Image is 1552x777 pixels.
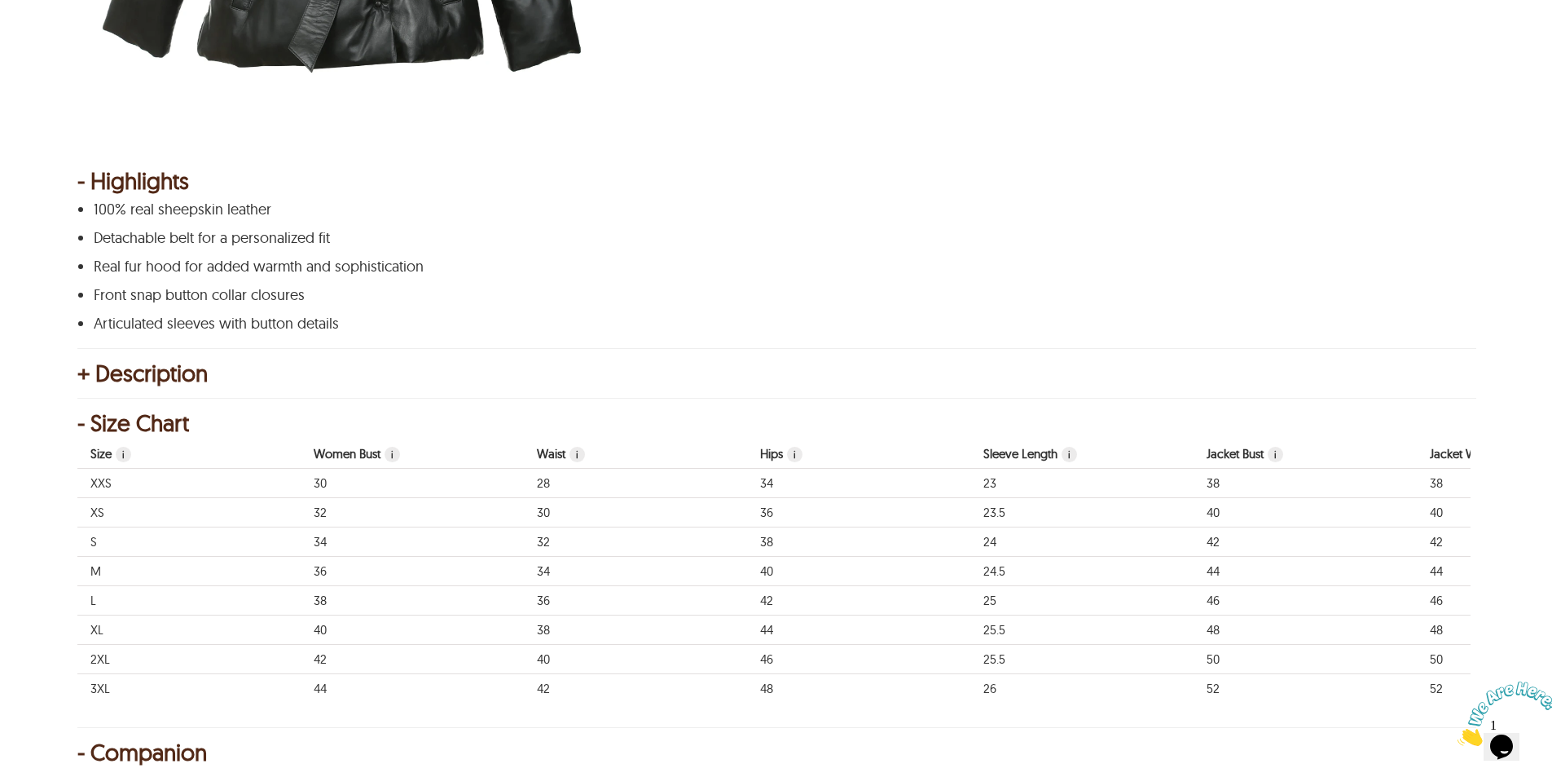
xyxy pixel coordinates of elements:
[77,173,1475,189] div: - Highlights
[77,586,301,616] td: Used for size labels L
[1194,586,1417,616] td: Measurement of finished jacket chest. Circular measurement. 46
[77,528,301,557] td: Used for size labels S
[747,674,970,704] td: Jacket Hips 48
[747,557,970,586] td: Jacket Hips 40
[569,447,585,462] span: Body waist.
[77,469,301,498] td: Used for size labels XXS
[77,616,301,645] td: Used for size labels XL
[301,528,524,557] td: Body, circular measurement of chest around breast. 34
[970,586,1194,616] td: Body sleeve length. 25
[787,447,802,462] span: Jacket Hips
[970,674,1194,704] td: Body sleeve length. 26
[747,439,970,469] th: Jacket Hips
[77,645,301,674] td: Used for size labels 2XL
[301,557,524,586] td: Body, circular measurement of chest around breast. 36
[77,744,1475,761] div: - Companion
[1194,469,1417,498] td: Measurement of finished jacket chest. Circular measurement. 38
[385,447,400,462] span: Body, circular measurement of chest around breast.
[524,674,747,704] td: Body waist. 42
[1194,557,1417,586] td: Measurement of finished jacket chest. Circular measurement. 44
[747,469,970,498] td: Jacket Hips 34
[1194,528,1417,557] td: Measurement of finished jacket chest. Circular measurement. 42
[970,557,1194,586] td: Body sleeve length. 24.5
[524,616,747,645] td: Body waist. 38
[970,528,1194,557] td: Body sleeve length. 24
[301,586,524,616] td: Body, circular measurement of chest around breast. 38
[7,7,108,71] img: Chat attention grabber
[1194,674,1417,704] td: Measurement of finished jacket chest. Circular measurement. 52
[524,645,747,674] td: Body waist. 40
[116,447,131,462] span: Used for size labels
[524,586,747,616] td: Body waist. 36
[524,557,747,586] td: Body waist. 34
[77,498,301,528] td: Used for size labels XS
[1062,447,1077,462] span: Body sleeve length.
[970,616,1194,645] td: Body sleeve length. 25.5
[524,498,747,528] td: Body waist. 30
[7,7,13,20] span: 1
[77,674,301,704] td: Used for size labels 3XL
[301,469,524,498] td: Body, circular measurement of chest around breast. 30
[77,365,1475,382] div: + Description
[747,586,970,616] td: Jacket Hips 42
[1194,439,1417,469] th: Measurement of finished jacket chest. Circular measurement.
[94,316,1454,332] p: Articulated sleeves with button details
[1268,447,1283,462] span: Measurement of finished jacket chest. Circular measurement.
[1194,645,1417,674] td: Measurement of finished jacket chest. Circular measurement. 50
[970,469,1194,498] td: Body sleeve length. 23
[301,439,524,469] th: Body, circular measurement of chest around breast.
[747,498,970,528] td: Jacket Hips 36
[1194,616,1417,645] td: Measurement of finished jacket chest. Circular measurement. 48
[94,258,1454,275] p: Real fur hood for added warmth and sophistication
[747,645,970,674] td: Jacket Hips 46
[77,415,1475,431] div: - Size Chart
[94,201,1454,218] p: 100% real sheepskin leather
[747,528,970,557] td: Jacket Hips 38
[301,645,524,674] td: Body, circular measurement of chest around breast. 42
[94,287,1454,303] p: Front snap button collar closures
[970,645,1194,674] td: Body sleeve length. 25.5
[77,439,301,469] th: Used for size labels
[301,674,524,704] td: Body, circular measurement of chest around breast. 44
[970,439,1194,469] th: Body sleeve length.
[77,557,301,586] td: Used for size labels M
[970,498,1194,528] td: Body sleeve length. 23.5
[524,469,747,498] td: Body waist. 28
[1451,675,1552,753] iframe: chat widget
[301,616,524,645] td: Body, circular measurement of chest around breast. 40
[1194,498,1417,528] td: Measurement of finished jacket chest. Circular measurement. 40
[524,528,747,557] td: Body waist. 32
[747,616,970,645] td: Jacket Hips 44
[94,230,1454,246] p: Detachable belt for a personalized fit
[301,498,524,528] td: Body, circular measurement of chest around breast. 32
[524,439,747,469] th: Body waist.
